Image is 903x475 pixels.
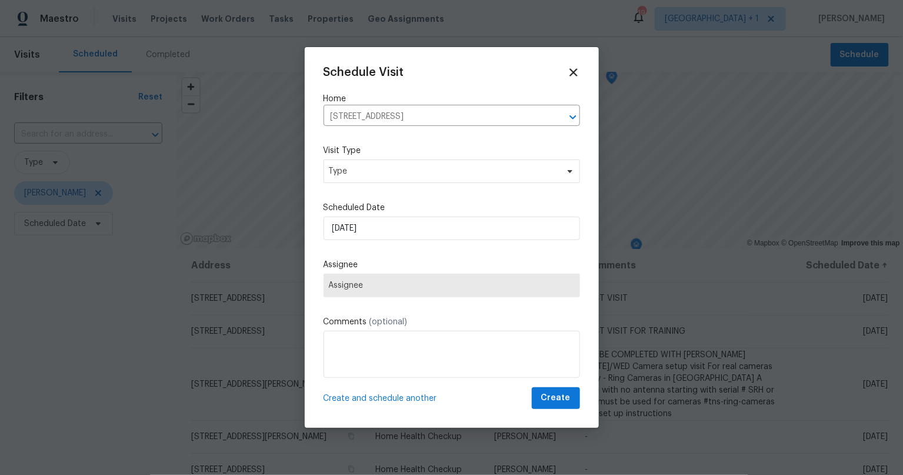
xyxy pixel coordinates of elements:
label: Comments [324,316,580,328]
label: Scheduled Date [324,202,580,214]
label: Assignee [324,259,580,271]
span: (optional) [369,318,408,326]
label: Visit Type [324,145,580,157]
button: Open [565,109,581,125]
span: Schedule Visit [324,67,404,78]
span: Close [567,66,580,79]
span: Type [329,165,558,177]
span: Create and schedule another [324,393,437,404]
button: Create [532,387,580,409]
span: Create [541,391,571,406]
span: Assignee [329,281,575,290]
label: Home [324,93,580,105]
input: Enter in an address [324,108,547,126]
input: M/D/YYYY [324,217,580,240]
